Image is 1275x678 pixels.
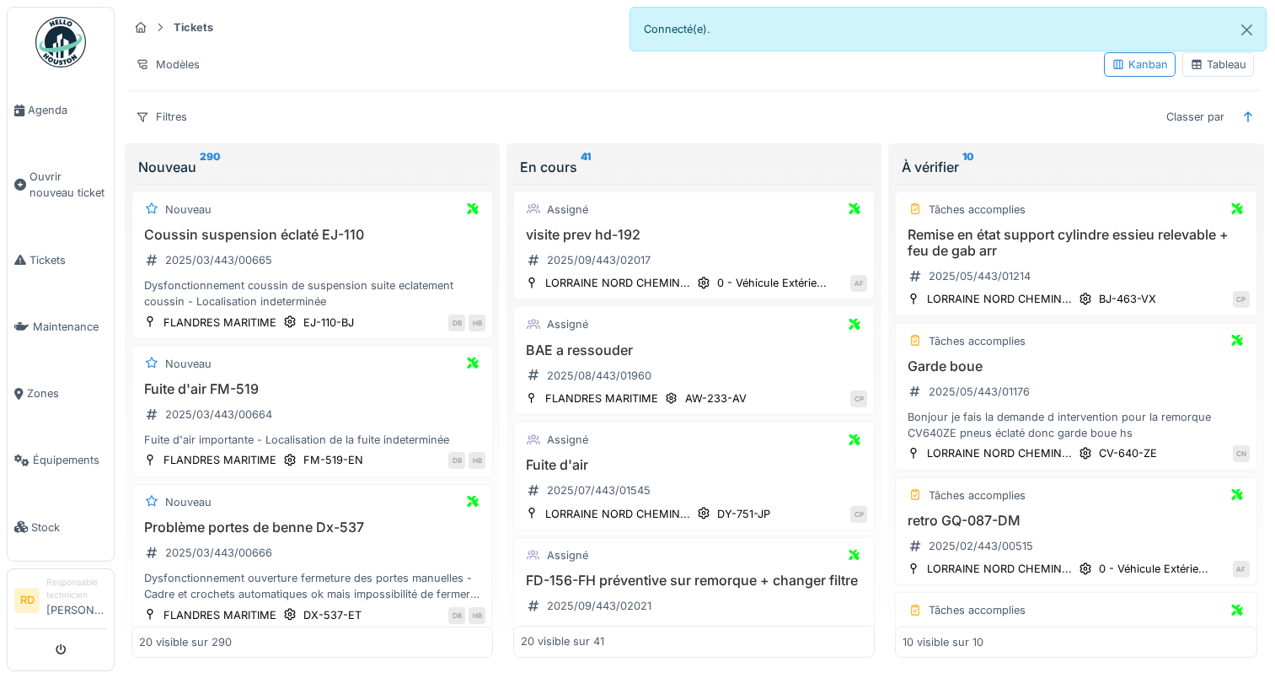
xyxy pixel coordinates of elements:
a: Ouvrir nouveau ticket [8,143,114,226]
div: CP [1233,291,1250,308]
div: Classer par [1159,105,1232,129]
div: Tâches accomplies [929,333,1026,349]
a: RD Responsable technicien[PERSON_NAME] [14,576,107,629]
div: FLANDRES MARITIME [163,315,276,331]
h3: Coussin suspension éclaté EJ-110 [139,227,485,243]
div: Connecté(e). [629,7,1267,51]
div: 2025/09/443/02021 [547,598,651,614]
div: FLANDRES MARITIME [163,607,276,623]
div: LORRAINE NORD CHEMIN... [927,291,1072,307]
h3: BAE a ressouder [521,342,867,358]
div: AF [850,275,867,292]
div: 20 visible sur 41 [521,634,604,650]
div: Responsable technicien [46,576,107,602]
div: 2025/03/443/00664 [165,406,272,422]
div: DX-537-ET [303,607,362,623]
div: DB [448,452,465,469]
div: LORRAINE NORD CHEMIN... [927,561,1072,577]
h3: visite prev hd-192 [521,227,867,243]
div: Tâches accomplies [929,487,1026,503]
span: Ouvrir nouveau ticket [29,169,107,201]
div: 2025/09/443/02017 [547,252,651,268]
div: Nouveau [138,157,486,177]
strong: Tickets [167,19,220,35]
div: CP [850,390,867,407]
div: Assigné [547,432,588,448]
span: Agenda [28,102,107,118]
div: DB [448,315,465,331]
div: Kanban [1112,56,1168,73]
li: RD [14,588,40,613]
h3: Fuite d'air FM-519 [139,381,485,397]
div: 2025/05/443/01176 [929,384,1030,400]
div: Nouveau [165,202,212,218]
img: Badge_color-CXgf-gQk.svg [35,17,86,67]
span: Stock [31,519,107,535]
li: [PERSON_NAME] [46,576,107,625]
div: HB [469,452,485,469]
span: Zones [27,385,107,401]
div: 0 - Véhicule Extérie... [1099,561,1208,577]
a: Équipements [8,427,114,493]
a: Tickets [8,227,114,293]
div: 0 - Véhicule Extérie... [717,275,827,291]
h3: FD-156-FH préventive sur remorque + changer filtre [521,573,867,589]
div: Fuite d'air importante - Localisation de la fuite indeterminée [139,432,485,448]
div: HB [469,315,485,331]
div: 10 visible sur 10 [903,634,983,650]
h3: retro GQ-087-DM [903,513,1249,529]
h3: Problème portes de benne Dx-537 [139,519,485,535]
div: CP [850,506,867,523]
div: FLANDRES MARITIME [163,452,276,468]
div: Nouveau [165,356,212,372]
div: préventive sur remorque + changer filtre vers 08h30 - 08 h45 le 26/08 merci :) [521,623,867,655]
div: LORRAINE NORD CHEMIN... [927,445,1072,461]
a: Stock [8,494,114,561]
div: LORRAINE NORD CHEMIN... [545,506,690,522]
div: DB [448,607,465,624]
div: LORRAINE NORD CHEMIN... [545,275,690,291]
div: Bonjour je fais la demande d intervention pour la remorque CV640ZE pneus éclaté donc garde boue hs [903,409,1249,441]
div: CN [1233,445,1250,462]
div: AF [1233,561,1250,578]
h3: Fuite d'air [521,457,867,473]
div: Assigné [547,547,588,563]
div: EJ-110-BJ [303,315,354,331]
div: 20 visible sur 290 [139,634,232,650]
div: BJ-463-VX [1099,291,1156,307]
div: 2025/03/443/00665 [165,252,272,268]
div: Tableau [1190,56,1246,73]
sup: 290 [200,157,221,177]
div: AW-233-AV [685,390,747,406]
div: CV-640-ZE [1099,445,1157,461]
div: 2025/08/443/01960 [547,368,651,384]
a: Zones [8,360,114,427]
a: Agenda [8,77,114,143]
sup: 10 [962,157,974,177]
div: 2025/02/443/00515 [929,538,1033,554]
div: En cours [520,157,868,177]
div: HB [469,607,485,624]
span: Équipements [33,452,107,468]
div: FLANDRES MARITIME [545,390,658,406]
div: À vérifier [902,157,1250,177]
div: Tâches accomplies [929,202,1026,218]
div: Tâches accomplies [929,602,1026,618]
span: Maintenance [33,319,107,335]
h3: Garde boue [903,358,1249,374]
div: Dysfonctionnement coussin de suspension suite eclatement coussin - Localisation indeterminée [139,277,485,309]
a: Maintenance [8,293,114,360]
button: Close [1228,8,1266,52]
div: Assigné [547,316,588,332]
div: 2025/07/443/01545 [547,482,651,498]
div: Assigné [547,202,588,218]
h3: Remise en état support cylindre essieu relevable + feu de gab arr [903,227,1249,259]
span: Tickets [29,252,107,268]
sup: 41 [581,157,591,177]
div: 2025/05/443/01214 [929,268,1031,284]
div: Nouveau [165,494,212,510]
div: Filtres [128,105,195,129]
div: 2025/03/443/00666 [165,545,272,561]
div: Dysfonctionnement ouverture fermeture des portes manuelles - Cadre et crochets automatiques ok ma... [139,570,485,602]
div: Modèles [128,52,207,77]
